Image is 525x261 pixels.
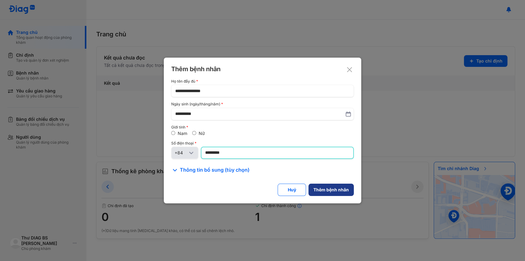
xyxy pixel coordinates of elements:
label: Nữ [199,131,205,136]
button: Thêm bệnh nhân [308,184,354,196]
div: Giới tính [171,125,354,129]
div: Họ tên đầy đủ [171,79,354,84]
div: Thêm bệnh nhân [171,65,354,73]
label: Nam [178,131,187,136]
div: Ngày sinh (ngày/tháng/năm) [171,102,354,106]
button: Huỷ [278,184,306,196]
div: Thêm bệnh nhân [313,187,349,193]
span: Thông tin bổ sung (tùy chọn) [180,166,250,174]
div: +84 [175,150,188,156]
div: Số điện thoại [171,141,354,145]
